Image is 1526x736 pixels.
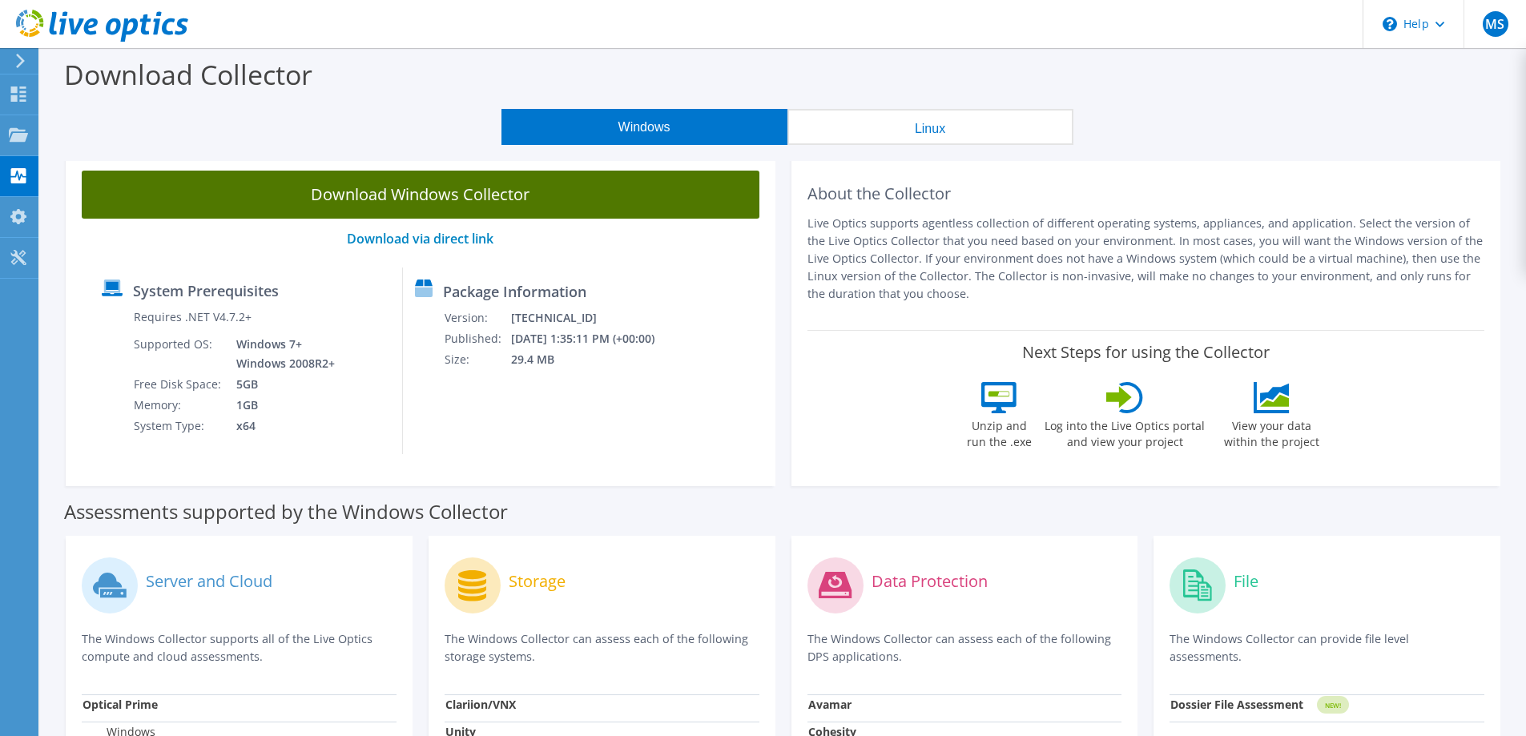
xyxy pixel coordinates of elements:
p: Live Optics supports agentless collection of different operating systems, appliances, and applica... [807,215,1485,303]
label: Assessments supported by the Windows Collector [64,504,508,520]
td: Published: [444,328,510,349]
label: Server and Cloud [146,573,272,589]
a: Download Windows Collector [82,171,759,219]
td: [DATE] 1:35:11 PM (+00:00) [510,328,676,349]
td: System Type: [133,416,224,436]
span: MS [1483,11,1508,37]
button: Windows [501,109,787,145]
td: [TECHNICAL_ID] [510,308,676,328]
td: Version: [444,308,510,328]
label: Log into the Live Optics portal and view your project [1044,413,1206,450]
td: Memory: [133,395,224,416]
button: Linux [787,109,1073,145]
strong: Optical Prime [83,697,158,712]
td: 29.4 MB [510,349,676,370]
p: The Windows Collector supports all of the Live Optics compute and cloud assessments. [82,630,397,666]
label: Storage [509,573,566,589]
label: System Prerequisites [133,283,279,299]
svg: \n [1383,17,1397,31]
p: The Windows Collector can assess each of the following storage systems. [445,630,759,666]
a: Download via direct link [347,230,493,247]
strong: Dossier File Assessment [1170,697,1303,712]
label: View your data within the project [1214,413,1329,450]
label: Requires .NET V4.7.2+ [134,309,252,325]
td: 5GB [224,374,338,395]
td: x64 [224,416,338,436]
td: 1GB [224,395,338,416]
td: Supported OS: [133,334,224,374]
h2: About the Collector [807,184,1485,203]
p: The Windows Collector can assess each of the following DPS applications. [807,630,1122,666]
p: The Windows Collector can provide file level assessments. [1170,630,1484,666]
label: Data Protection [872,573,988,589]
label: Unzip and run the .exe [962,413,1036,450]
strong: Avamar [808,697,852,712]
label: Next Steps for using the Collector [1022,343,1270,362]
td: Free Disk Space: [133,374,224,395]
tspan: NEW! [1325,701,1341,710]
label: Package Information [443,284,586,300]
label: File [1234,573,1258,589]
strong: Clariion/VNX [445,697,516,712]
td: Size: [444,349,510,370]
td: Windows 7+ Windows 2008R2+ [224,334,338,374]
label: Download Collector [64,56,312,93]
